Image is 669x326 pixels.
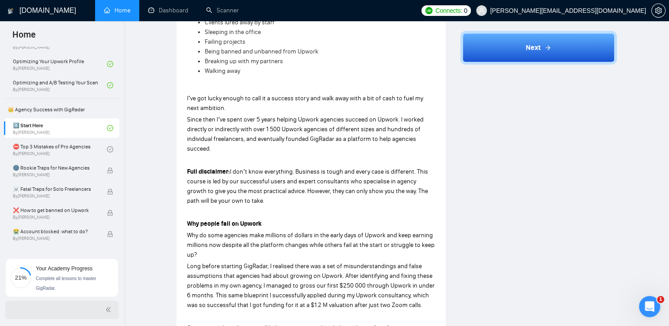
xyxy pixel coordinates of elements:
button: Next [460,31,617,64]
a: homeHome [104,7,130,14]
span: lock [107,231,113,237]
img: Profile image for AI Assistant from GigRadar 📡 [18,155,36,172]
img: Profile image for Dima [95,14,112,32]
a: 1️⃣ Start HereBy[PERSON_NAME] [13,118,107,138]
img: logo [8,4,14,18]
span: I donʼt know everything. Business is tough and every case is different. This course is led by our... [187,168,428,205]
span: Being banned and unbanned from Upwork [205,48,318,55]
div: #34958805 • Submitted [39,242,148,251]
img: upwork-logo.png [425,7,432,14]
button: Messages [44,245,88,280]
span: double-left [105,305,114,314]
span: Your Academy Progress [36,265,92,272]
span: Failing projects [205,38,245,45]
a: ⛔ Top 3 Mistakes of Pro AgenciesBy[PERSON_NAME] [13,140,107,159]
div: Request related to a Business Manager#34958805 • Submitted [9,229,168,254]
div: • [DATE] [123,163,148,173]
a: setting [651,7,665,14]
span: lock [107,210,113,216]
span: check-circle [107,125,113,131]
span: Breaking up with my partners [205,57,283,65]
span: Sleeping in the office [205,28,261,36]
p: Hi [PERSON_NAME][EMAIL_ADDRESS][DOMAIN_NAME] 👋 [18,63,159,108]
span: Home [5,28,43,47]
span: user [478,8,485,14]
img: Profile image for Nazar [111,14,129,32]
span: Since then Iʼve spent over 5 years helping Upwork agencies succeed on Upwork. I worked directly o... [187,116,424,152]
span: Long before starting GigRadar, I realised there was a set of misunderstandings and false assumpti... [187,262,435,309]
span: ❌ How to get banned on Upwork [13,206,98,215]
button: Tickets [88,245,133,280]
span: lock [107,167,113,174]
div: Recent tickets [18,192,159,203]
div: Recent messageProfile image for AI Assistant from GigRadar 📡how do i enable automatic send propos... [9,134,168,180]
span: 1 [657,296,664,303]
strong: Full disclaimer: [187,168,230,175]
span: Home [12,267,32,273]
span: By [PERSON_NAME] [13,193,98,199]
span: Next [526,42,541,53]
span: check-circle [107,61,113,67]
div: Recent message [18,141,159,151]
strong: Why people fail on Upwork [187,220,262,227]
span: Complete all lessons to master GigRadar. [36,276,96,291]
a: searchScanner [206,7,239,14]
button: Help [133,245,177,280]
span: Help [148,267,162,273]
span: Messages [51,267,82,273]
div: AI Assistant from GigRadar 📡 [39,163,122,173]
a: Optimizing and A/B Testing Your Scanner for Better ResultsBy[PERSON_NAME] [13,76,107,95]
div: Close [152,14,168,30]
span: By [PERSON_NAME] [13,236,98,241]
span: Clients lured away by staff [205,19,275,26]
span: Iʼve got lucky enough to call it a success story and walk away with a bit of cash to fuel my next... [187,95,423,112]
span: Why do some agencies make millions of dollars in the early days of Upwork and keep earning millio... [187,231,435,258]
div: Profile image for AI Assistant from GigRadar 📡how do i enable automatic send proposalsAI Assistan... [9,147,168,180]
span: ☠️ Fatal Traps for Solo Freelancers [13,185,98,193]
div: Request related to a Business Manager#35183425 • Submitted [9,203,168,229]
p: How can we help? [18,108,159,123]
span: 🔓 Unblocked cases: review [13,248,98,257]
span: By [PERSON_NAME] [13,215,98,220]
div: #35183425 • Submitted [39,216,148,225]
span: Tickets [100,267,122,273]
span: 😭 Account blocked: what to do? [13,227,98,236]
div: Request related to a Business Manager [39,232,148,242]
span: check-circle [107,82,113,88]
span: Connects: [436,6,462,15]
div: Request related to a Business Manager [39,207,148,216]
span: 🌚 Rookie Traps for New Agencies [13,163,98,172]
span: Walking away [205,67,240,75]
iframe: Intercom live chat [639,296,660,317]
a: dashboardDashboard [148,7,188,14]
img: Profile image for Mariia [128,14,146,32]
button: setting [651,4,665,18]
span: 21% [10,275,31,281]
a: Optimizing Your Upwork ProfileBy[PERSON_NAME] [13,54,107,74]
span: check-circle [107,146,113,152]
span: 👑 Agency Success with GigRadar [4,101,119,118]
span: 0 [464,6,467,15]
img: logo [18,17,32,31]
span: By [PERSON_NAME] [13,172,98,178]
span: how do i enable automatic send proposals [39,155,170,162]
span: lock [107,189,113,195]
